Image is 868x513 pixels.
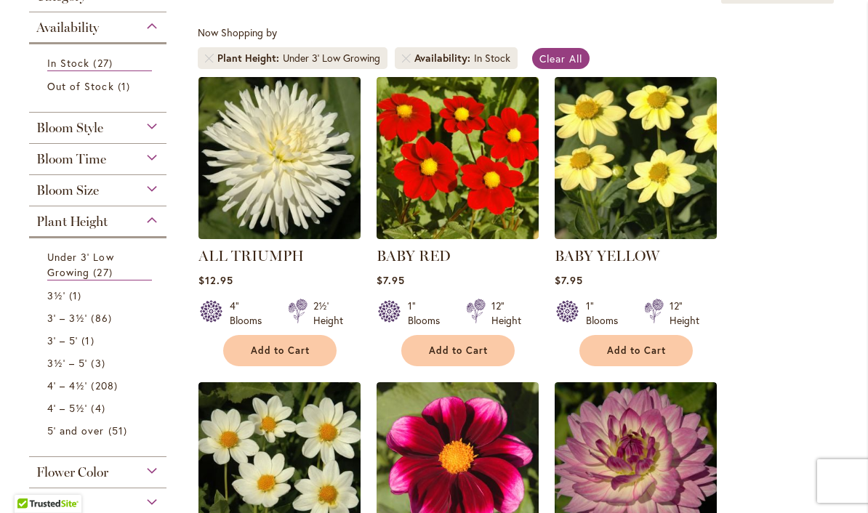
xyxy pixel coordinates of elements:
div: Under 3' Low Growing [283,51,380,65]
span: 4 [91,400,108,416]
a: 4' – 5½' 4 [47,400,152,416]
div: 1" Blooms [408,299,449,328]
span: 208 [91,378,121,393]
span: Now Shopping by [198,25,277,39]
div: 1" Blooms [586,299,627,328]
span: 86 [91,310,115,326]
span: Bloom Time [36,151,106,167]
a: Remove Plant Height Under 3' Low Growing [205,54,214,62]
span: 1 [118,78,134,94]
div: 12" Height [670,299,699,328]
span: 3½' [47,288,65,302]
button: Add to Cart [223,335,337,366]
a: 4' – 4½' 208 [47,378,152,393]
span: Plant Height [36,214,108,230]
button: Add to Cart [401,335,515,366]
a: 3½' – 5' 3 [47,355,152,371]
span: Plant Height [217,51,283,65]
button: Add to Cart [579,335,693,366]
a: 5' and over 51 [47,423,152,438]
span: 3' – 3½' [47,311,87,325]
a: 3' – 5' 1 [47,333,152,348]
span: Bloom Size [36,182,99,198]
span: 3½' – 5' [47,356,87,370]
span: 1 [69,288,85,303]
img: BABY RED [377,77,539,239]
span: Add to Cart [607,344,667,357]
img: ALL TRIUMPH [198,77,361,239]
span: 27 [93,264,116,280]
span: In Stock [47,56,89,70]
div: 2½' Height [313,299,343,328]
span: 4' – 5½' [47,401,87,415]
span: $7.95 [555,273,583,287]
a: 3½' 1 [47,288,152,303]
span: 4' – 4½' [47,379,87,392]
div: 4" Blooms [230,299,270,328]
iframe: Launch Accessibility Center [11,461,52,502]
span: 3 [91,355,108,371]
span: Availability [36,20,99,36]
span: Out of Stock [47,79,114,93]
span: Availability [414,51,474,65]
a: Out of Stock 1 [47,78,152,94]
a: 3' – 3½' 86 [47,310,152,326]
img: BABY YELLOW [555,77,717,239]
span: Add to Cart [429,344,489,357]
span: $12.95 [198,273,233,287]
a: BABY YELLOW [555,247,659,264]
span: Flower Color [36,464,108,480]
span: Under 3' Low Growing [47,250,114,279]
a: Remove Availability In Stock [402,54,411,62]
div: 12" Height [491,299,521,328]
a: ALL TRIUMPH [198,228,361,242]
a: BABY RED [377,228,539,242]
a: In Stock 27 [47,55,152,71]
span: 51 [108,423,131,438]
a: Under 3' Low Growing 27 [47,249,152,280]
span: $7.95 [377,273,405,287]
span: Bloom Style [36,120,103,136]
a: BABY YELLOW [555,228,717,242]
span: 1 [81,333,97,348]
span: Clear All [539,52,582,65]
a: Clear All [532,48,590,69]
span: Add to Cart [251,344,310,357]
a: BABY RED [377,247,451,264]
span: 3' – 5' [47,334,78,347]
span: 27 [93,55,116,70]
span: 5' and over [47,424,105,437]
a: ALL TRIUMPH [198,247,304,264]
div: In Stock [474,51,510,65]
